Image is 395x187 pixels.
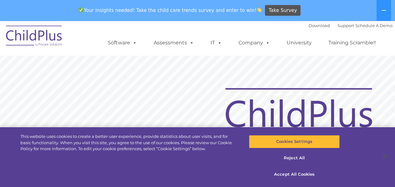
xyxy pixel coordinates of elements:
a: Training Scramble!! [322,37,382,49]
a: Support [337,23,354,28]
img: ✅ [79,8,83,12]
a: Download [309,23,330,28]
span: Your insights needed! Take the child care trends survey and enter to win! [76,4,264,16]
a: Software [101,37,143,49]
button: Accept All Cookies [249,167,340,181]
button: Cookies Settings [249,135,340,148]
button: Close [378,150,392,163]
div: This website uses cookies to create a better user experience, provide statistics about user visit... [20,133,237,152]
font: | [309,23,392,28]
span: Take Survey [269,5,297,16]
button: Reject All [249,151,340,165]
img: ChildPlus by Procare Solutions [3,21,66,53]
a: Company [232,37,276,49]
a: Take Survey [265,5,300,16]
a: Schedule A Demo [355,23,392,28]
a: IT [204,37,228,49]
a: University [280,37,318,49]
img: 👏 [257,8,261,12]
a: Assessments [147,37,200,49]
